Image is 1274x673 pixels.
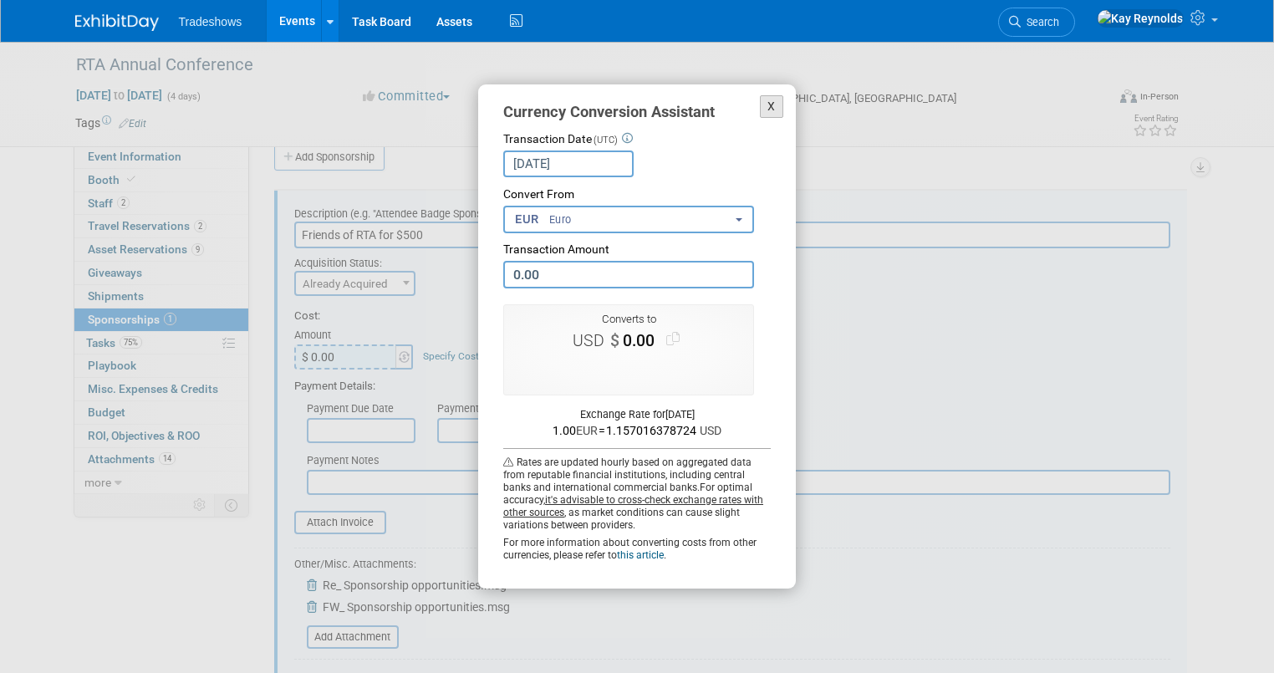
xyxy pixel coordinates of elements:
button: EUR Euro [503,206,754,233]
img: Kay Reynolds [1097,9,1184,28]
span: Search [1021,16,1059,28]
img: ExhibitDay [75,14,159,31]
span: 0.00 [619,331,661,350]
a: Search [998,8,1075,37]
i: Copy to Clipboard [666,333,680,346]
span: USD [573,331,610,350]
span: it's advisable to cross-check exchange rates with other sources [503,494,763,518]
span: 1.157016378724 [605,424,696,437]
div: Currency Conversion Assistant [503,101,771,123]
a: this article [617,549,664,561]
span: $ [573,331,619,350]
span: EUR [515,211,545,228]
div: Exchange Rate for [503,407,771,422]
body: Rich Text Area. Press ALT-0 for help. [9,7,852,23]
span: [DATE] [665,408,695,421]
span: Converts to [602,313,656,325]
div: Transaction Amount [503,242,771,258]
span: Tradeshows [179,15,242,28]
span: Copy to Clipboard [664,329,682,349]
span: Rates are updated hourly based on aggregated data from reputable financial institutions, includin... [503,456,752,493]
div: For more information about converting costs from other currencies, please refer to . [503,537,771,562]
div: Transaction Date [503,131,771,148]
span: Euro [548,212,572,227]
div: 1.00 = [503,422,771,439]
div: For optimal accuracy, , as market conditions can cause slight variations between providers. [503,448,771,562]
div: Convert From [503,186,771,203]
span: EUR [576,424,599,437]
span: (UTC) [594,135,618,145]
button: X [760,95,783,118]
span: USD [700,424,721,437]
p: [PERSON_NAME] has sent request for this membership. Waiting response. [10,7,851,23]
